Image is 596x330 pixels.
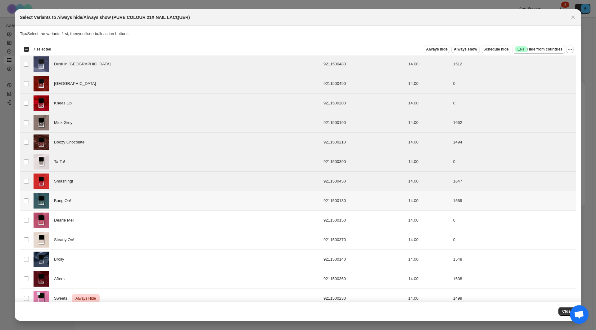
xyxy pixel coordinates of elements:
td: 9211500370 [322,230,406,250]
span: Mink Grey [54,120,76,126]
td: 14.00 [406,74,451,94]
td: 14.00 [406,230,451,250]
p: Select the variants first, then you'll see bulk action buttons [20,31,576,37]
span: Ta-Ta! [54,159,68,165]
span: Knees Up [54,100,75,106]
td: 9211500490 [322,74,406,94]
td: 14.00 [406,94,451,113]
td: 9211500480 [322,55,406,74]
td: 0 [451,94,576,113]
span: Bang On! [54,198,74,204]
button: More actions [566,46,574,53]
span: Dusk in [GEOGRAPHIC_DATA] [54,61,114,67]
button: Schedule hide [481,46,511,53]
button: Close [558,307,576,316]
td: 1548 [451,250,576,269]
td: 9211500190 [322,113,406,133]
img: dusk_in_devon_pdp_image_1.webp [34,56,49,72]
td: 14.00 [406,133,451,152]
img: steady_on_pdp_image_1.webp [34,232,49,248]
span: Boozy Chocolate [54,139,88,145]
img: boozy_chocolate_pdp_image_1.webp [34,134,49,150]
img: mink_grey_pdp_image_1.webp [34,115,49,130]
td: 9211500200 [322,94,406,113]
td: 1662 [451,113,576,133]
img: brolly_pdp_image_1.webp [34,252,49,267]
td: 9211500210 [322,133,406,152]
span: Always Hide [74,295,97,302]
span: Close [562,309,572,314]
td: 9211500390 [322,152,406,172]
button: Always hide [424,46,450,53]
span: 7 selected [33,47,51,52]
span: Dearie Me! [54,217,77,223]
span: Brolly [54,256,67,262]
td: 1512 [451,55,576,74]
img: amber_coast_pdp_image_1.webp [34,76,49,91]
span: ENT [517,47,525,52]
span: Always show [454,47,477,52]
img: bang_on_pdp_image_1.webp [34,193,49,209]
span: Always hide [426,47,448,52]
img: ta-ta_pdp_image_1_a49e449a-c829-4ce3-9ff9-d12a7f8d030e.webp [34,154,49,169]
span: Sweets [54,295,70,301]
td: 14.00 [406,191,451,211]
strong: Tip: [20,31,27,36]
td: 14.00 [406,269,451,289]
td: 9211500150 [322,211,406,230]
a: Open chat [570,305,589,324]
td: 9211500130 [322,191,406,211]
td: 9211500140 [322,250,406,269]
td: 1638 [451,269,576,289]
span: Hide from countries [515,46,562,52]
td: 1569 [451,191,576,211]
td: 1499 [451,289,576,308]
h2: Select Variants to Always hide/Always show (PURE COLOUR 21X NAIL LACQUER) [20,14,190,20]
span: Schedule hide [483,47,508,52]
td: 9211500450 [322,172,406,191]
td: 1494 [451,133,576,152]
td: 14.00 [406,152,451,172]
button: Always show [451,46,480,53]
td: 14.00 [406,211,451,230]
td: 0 [451,152,576,172]
span: Smashing! [54,178,76,184]
img: smashing_pdp_image_1.webp [34,174,49,189]
td: 14.00 [406,250,451,269]
img: afters_pdp_image_1.webp [34,271,49,287]
td: 0 [451,74,576,94]
img: knees_up_pdp_image_1.webp [34,95,49,111]
td: 0 [451,211,576,230]
span: Steady On! [54,237,78,243]
td: 0 [451,230,576,250]
td: 14.00 [406,55,451,74]
span: Afters [54,276,68,282]
img: pure-colour-21x-nail-lacquernail-polish-5511811.jpg [34,291,49,306]
img: dearie_me_pdp_image_1.webp [34,213,49,228]
button: Close [569,13,577,22]
button: SuccessENTHide from countries [512,45,565,54]
td: 9211500360 [322,269,406,289]
td: 1647 [451,172,576,191]
td: 14.00 [406,289,451,308]
td: 14.00 [406,172,451,191]
td: 14.00 [406,113,451,133]
span: [GEOGRAPHIC_DATA] [54,81,99,87]
td: 9211500230 [322,289,406,308]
